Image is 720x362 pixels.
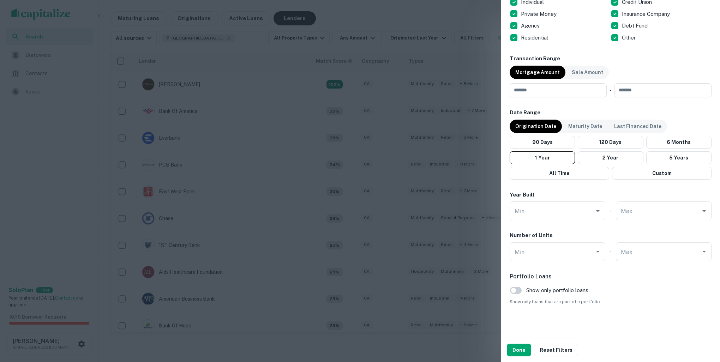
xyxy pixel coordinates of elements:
[622,34,637,42] p: Other
[521,34,550,42] p: Residential
[510,167,609,180] button: All Time
[646,136,712,149] button: 6 Months
[510,136,575,149] button: 90 Days
[578,151,643,164] button: 2 Year
[610,207,612,215] h6: -
[510,298,712,305] span: Show only loans that are part of a portfolio.
[510,109,712,117] h6: Date Range
[699,247,709,257] button: Open
[699,206,709,216] button: Open
[685,306,720,339] iframe: Chat Widget
[572,68,603,76] p: Sale Amount
[510,191,535,199] h6: Year Built
[646,151,712,164] button: 5 Years
[622,22,649,30] p: Debt Fund
[526,286,588,295] span: Show only portfolio loans
[610,248,612,256] h6: -
[510,151,575,164] button: 1 Year
[612,167,712,180] button: Custom
[521,22,541,30] p: Agency
[534,344,578,356] button: Reset Filters
[515,122,556,130] p: Origination Date
[510,55,712,63] h6: Transaction Range
[622,10,671,18] p: Insurance Company
[593,206,603,216] button: Open
[510,231,553,240] h6: Number of Units
[610,83,612,97] div: -
[578,136,643,149] button: 120 Days
[521,10,558,18] p: Private Money
[614,122,661,130] p: Last Financed Date
[510,272,712,281] h6: Portfolio Loans
[515,68,560,76] p: Mortgage Amount
[593,247,603,257] button: Open
[507,344,531,356] button: Done
[568,122,602,130] p: Maturity Date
